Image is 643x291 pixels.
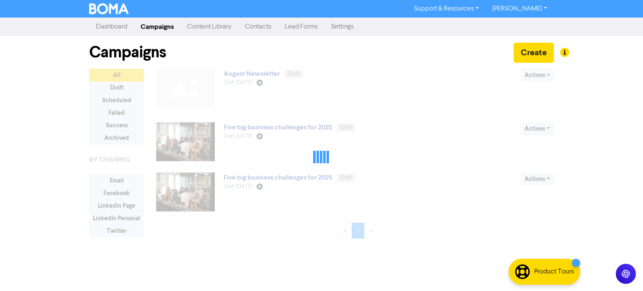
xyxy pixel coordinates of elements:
[180,18,238,35] a: Content Library
[134,18,180,35] a: Campaigns
[89,43,166,62] h1: Campaigns
[324,18,360,35] a: Settings
[407,2,486,15] a: Support & Resources
[486,2,554,15] a: [PERSON_NAME]
[601,251,643,291] iframe: Chat Widget
[514,43,554,63] button: Create
[89,3,129,14] img: BOMA Logo
[238,18,278,35] a: Contacts
[278,18,324,35] a: Lead Forms
[89,18,134,35] a: Dashboard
